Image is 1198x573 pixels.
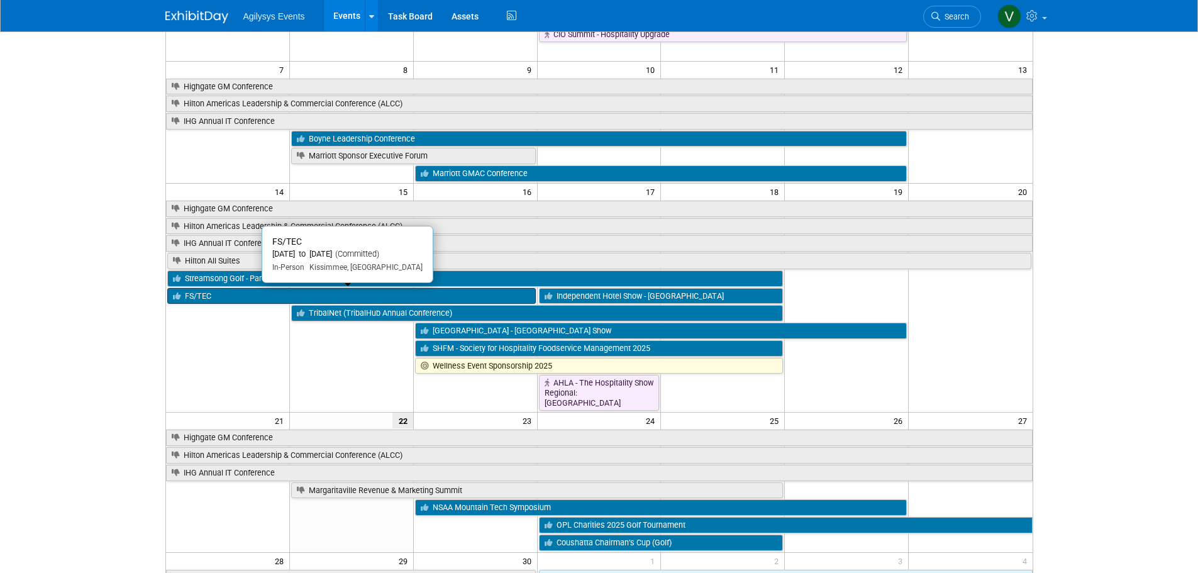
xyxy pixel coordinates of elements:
[773,553,784,569] span: 2
[1017,413,1033,428] span: 27
[272,236,302,247] span: FS/TEC
[166,113,1033,130] a: IHG Annual IT Conference
[278,62,289,77] span: 7
[397,184,413,199] span: 15
[243,11,305,21] span: Agilysys Events
[645,62,660,77] span: 10
[539,517,1033,533] a: OPL Charities 2025 Golf Tournament
[645,184,660,199] span: 17
[166,235,1033,252] a: IHG Annual IT Conference
[768,184,784,199] span: 18
[897,553,908,569] span: 3
[1017,62,1033,77] span: 13
[521,553,537,569] span: 30
[892,184,908,199] span: 19
[167,288,536,304] a: FS/TEC
[521,413,537,428] span: 23
[274,553,289,569] span: 28
[166,218,1033,235] a: Hilton Americas Leadership & Commercial Conference (ALCC)
[272,249,423,260] div: [DATE] to [DATE]
[291,305,783,321] a: TribalNet (TribalHub Annual Conference)
[415,358,784,374] a: Wellness Event Sponsorship 2025
[997,4,1021,28] img: Vaitiare Munoz
[291,131,907,147] a: Boyne Leadership Conference
[291,482,783,499] a: Margaritaville Revenue & Marketing Summit
[392,413,413,428] span: 22
[526,62,537,77] span: 9
[923,6,981,28] a: Search
[166,201,1033,217] a: Highgate GM Conference
[645,413,660,428] span: 24
[415,340,784,357] a: SHFM - Society for Hospitality Foodservice Management 2025
[166,465,1033,481] a: IHG Annual IT Conference
[539,26,907,43] a: CIO Summit - Hospitality Upgrade
[539,535,784,551] a: Coushatta Chairman’s Cup (Golf)
[415,165,907,182] a: Marriott GMAC Conference
[272,263,304,272] span: In-Person
[402,62,413,77] span: 8
[940,12,969,21] span: Search
[304,263,423,272] span: Kissimmee, [GEOGRAPHIC_DATA]
[166,96,1033,112] a: Hilton Americas Leadership & Commercial Conference (ALCC)
[768,413,784,428] span: 25
[521,184,537,199] span: 16
[1017,184,1033,199] span: 20
[167,270,784,287] a: Streamsong Golf - Partner Event
[649,553,660,569] span: 1
[1021,553,1033,569] span: 4
[415,499,907,516] a: NSAA Mountain Tech Symposium
[892,413,908,428] span: 26
[397,553,413,569] span: 29
[415,323,907,339] a: [GEOGRAPHIC_DATA] - [GEOGRAPHIC_DATA] Show
[274,413,289,428] span: 21
[166,447,1033,464] a: Hilton Americas Leadership & Commercial Conference (ALCC)
[166,430,1033,446] a: Highgate GM Conference
[166,79,1033,95] a: Highgate GM Conference
[165,11,228,23] img: ExhibitDay
[291,148,536,164] a: Marriott Sponsor Executive Forum
[768,62,784,77] span: 11
[167,253,1031,269] a: Hilton All Suites
[892,62,908,77] span: 12
[539,288,784,304] a: Independent Hotel Show - [GEOGRAPHIC_DATA]
[332,249,379,259] span: (Committed)
[274,184,289,199] span: 14
[539,375,660,411] a: AHLA - The Hospitality Show Regional: [GEOGRAPHIC_DATA]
